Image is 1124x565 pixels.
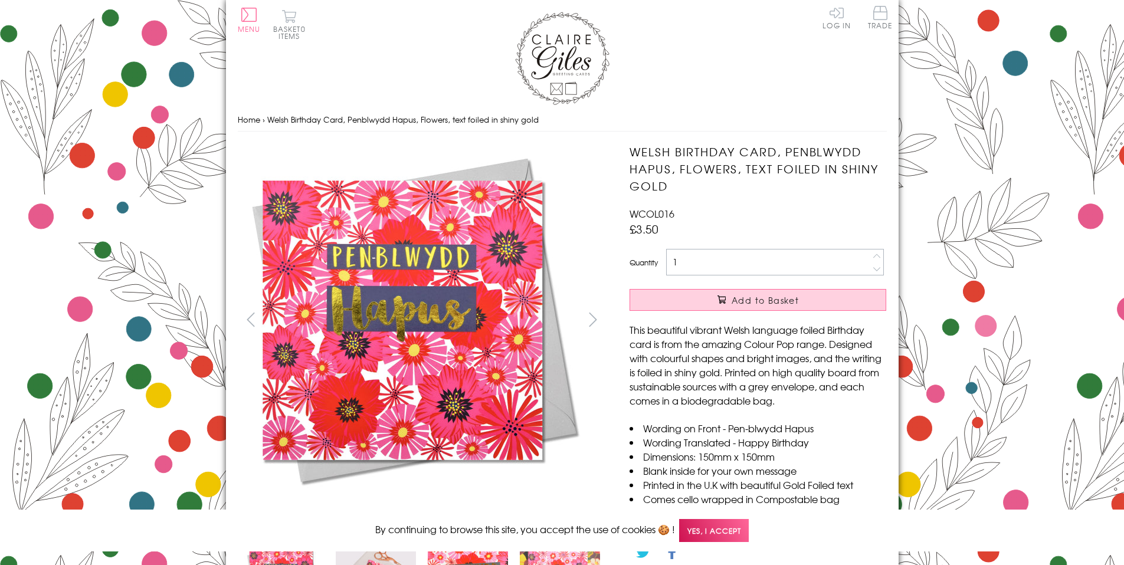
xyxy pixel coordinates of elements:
li: Comes with a grey envelope [630,506,886,520]
span: Trade [868,6,893,29]
li: Wording Translated - Happy Birthday [630,435,886,449]
span: WCOL016 [630,206,674,221]
p: This beautiful vibrant Welsh language foiled Birthday card is from the amazing Colour Pop range. ... [630,323,886,408]
img: Welsh Birthday Card, Penblwydd Hapus, Flowers, text foiled in shiny gold [237,143,591,497]
li: Dimensions: 150mm x 150mm [630,449,886,464]
span: › [263,114,265,125]
span: 0 items [278,24,306,41]
button: Menu [238,8,261,32]
img: Welsh Birthday Card, Penblwydd Hapus, Flowers, text foiled in shiny gold [606,143,960,497]
li: Wording on Front - Pen-blwydd Hapus [630,421,886,435]
li: Comes cello wrapped in Compostable bag [630,492,886,506]
button: Basket0 items [273,9,306,40]
span: Yes, I accept [679,519,749,542]
span: £3.50 [630,221,658,237]
span: Add to Basket [732,294,799,306]
a: Home [238,114,260,125]
span: Menu [238,24,261,34]
label: Quantity [630,257,658,268]
h1: Welsh Birthday Card, Penblwydd Hapus, Flowers, text foiled in shiny gold [630,143,886,194]
li: Printed in the U.K with beautiful Gold Foiled text [630,478,886,492]
a: Trade [868,6,893,31]
nav: breadcrumbs [238,108,887,132]
button: Add to Basket [630,289,886,311]
img: Claire Giles Greetings Cards [515,12,609,105]
button: next [579,306,606,333]
span: Welsh Birthday Card, Penblwydd Hapus, Flowers, text foiled in shiny gold [267,114,539,125]
a: Log In [822,6,851,29]
button: prev [238,306,264,333]
li: Blank inside for your own message [630,464,886,478]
